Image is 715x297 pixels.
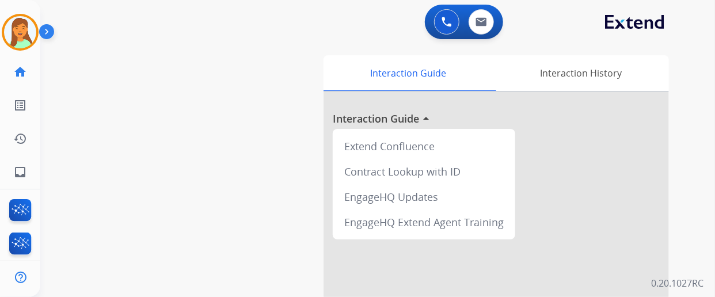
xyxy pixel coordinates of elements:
[4,16,36,48] img: avatar
[651,276,703,290] p: 0.20.1027RC
[13,65,27,79] mat-icon: home
[337,210,511,235] div: EngageHQ Extend Agent Training
[337,184,511,210] div: EngageHQ Updates
[13,132,27,146] mat-icon: history
[13,98,27,112] mat-icon: list_alt
[337,134,511,159] div: Extend Confluence
[493,55,669,91] div: Interaction History
[324,55,493,91] div: Interaction Guide
[337,159,511,184] div: Contract Lookup with ID
[13,165,27,179] mat-icon: inbox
